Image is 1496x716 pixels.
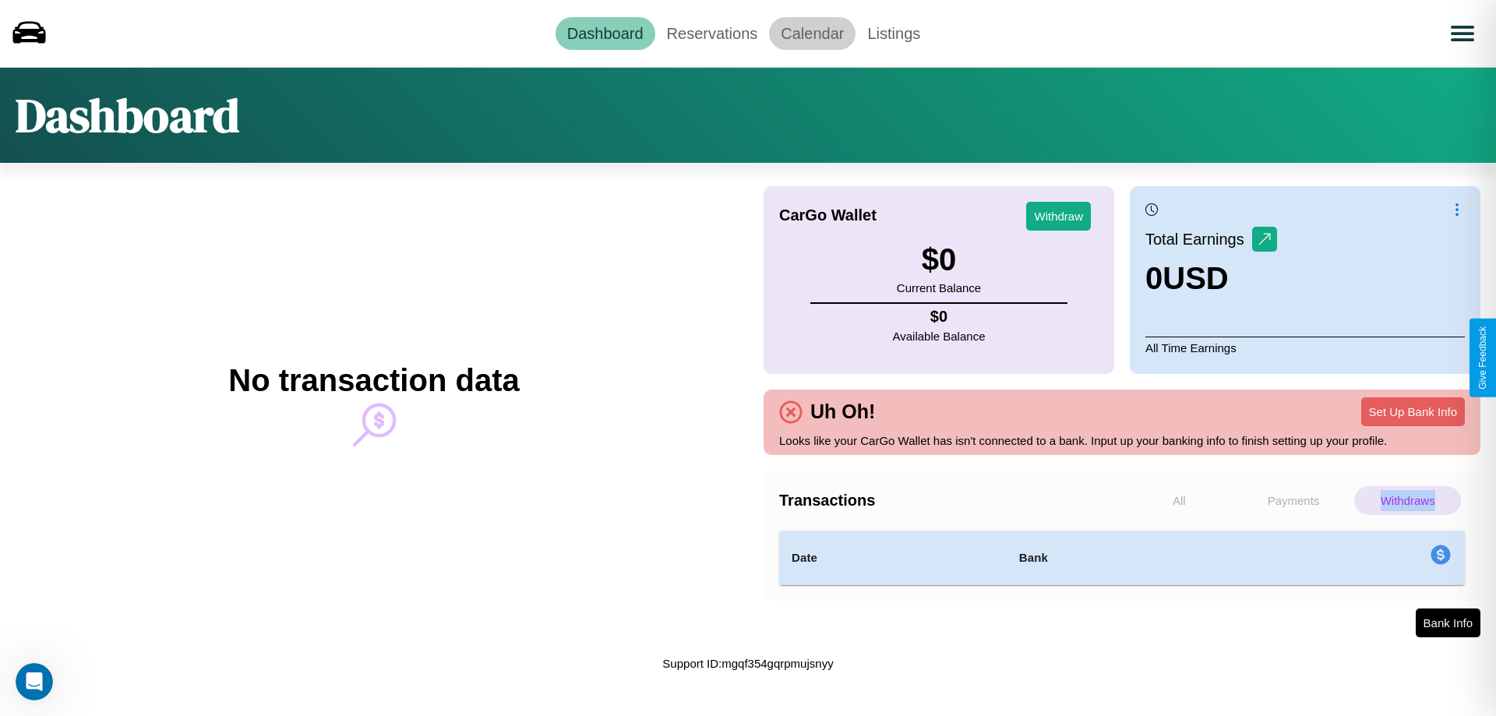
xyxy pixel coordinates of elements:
iframe: Intercom live chat [16,663,53,700]
h2: No transaction data [228,363,519,398]
a: Dashboard [556,17,655,50]
a: Calendar [769,17,856,50]
h4: $ 0 [893,308,986,326]
h1: Dashboard [16,83,239,147]
button: Withdraw [1026,202,1091,231]
p: All Time Earnings [1145,337,1465,358]
h3: 0 USD [1145,261,1277,296]
button: Set Up Bank Info [1361,397,1465,426]
h4: Transactions [779,492,1122,510]
a: Listings [856,17,932,50]
div: Give Feedback [1477,326,1488,390]
a: Reservations [655,17,770,50]
table: simple table [779,531,1465,585]
h3: $ 0 [897,242,981,277]
p: Payments [1240,486,1347,515]
h4: Bank [1019,548,1236,567]
button: Open menu [1441,12,1484,55]
p: Support ID: mgqf354gqrpmujsnyy [662,653,833,674]
p: Current Balance [897,277,981,298]
p: Available Balance [893,326,986,347]
h4: Date [792,548,994,567]
h4: Uh Oh! [803,400,883,423]
p: Withdraws [1354,486,1461,515]
p: Total Earnings [1145,225,1252,253]
h4: CarGo Wallet [779,206,877,224]
button: Bank Info [1416,608,1480,637]
p: Looks like your CarGo Wallet has isn't connected to a bank. Input up your banking info to finish ... [779,430,1465,451]
p: All [1126,486,1233,515]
